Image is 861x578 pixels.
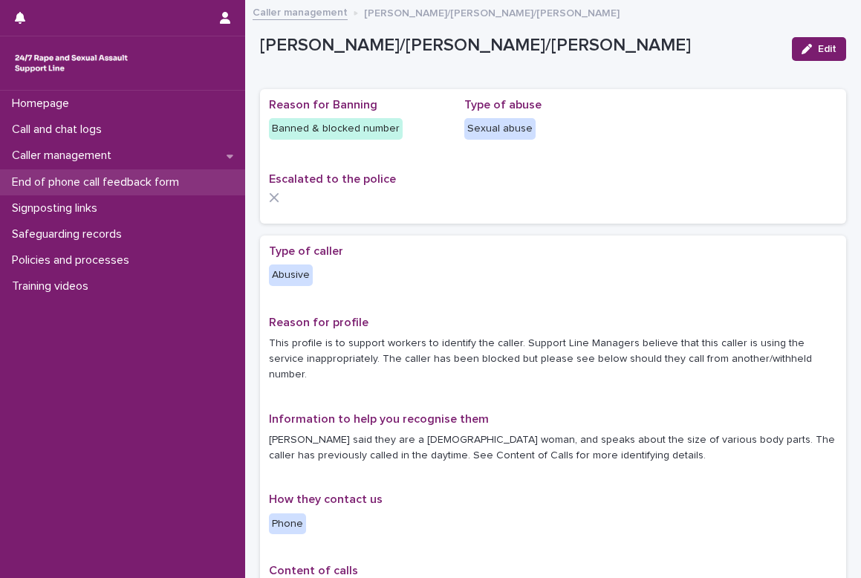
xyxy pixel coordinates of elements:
[269,173,396,185] span: Escalated to the police
[6,227,134,241] p: Safeguarding records
[6,175,191,189] p: End of phone call feedback form
[269,316,368,328] span: Reason for profile
[269,493,383,505] span: How they contact us
[269,99,377,111] span: Reason for Banning
[464,99,542,111] span: Type of abuse
[6,279,100,293] p: Training videos
[269,336,837,382] p: This profile is to support workers to identify the caller. Support Line Managers believe that thi...
[269,413,489,425] span: Information to help you recognise them
[269,513,306,535] div: Phone
[269,264,313,286] div: Abusive
[792,37,846,61] button: Edit
[464,118,536,140] div: Sexual abuse
[6,253,141,267] p: Policies and processes
[6,123,114,137] p: Call and chat logs
[818,44,836,54] span: Edit
[364,4,620,20] p: [PERSON_NAME]/[PERSON_NAME]/[PERSON_NAME]
[12,48,131,78] img: rhQMoQhaT3yELyF149Cw
[6,97,81,111] p: Homepage
[269,118,403,140] div: Banned & blocked number
[6,201,109,215] p: Signposting links
[260,35,780,56] p: [PERSON_NAME]/[PERSON_NAME]/[PERSON_NAME]
[6,149,123,163] p: Caller management
[269,245,343,257] span: Type of caller
[269,432,837,464] p: [PERSON_NAME] said they are a [DEMOGRAPHIC_DATA] woman, and speaks about the size of various body...
[269,565,358,577] span: Content of calls
[253,3,348,20] a: Caller management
